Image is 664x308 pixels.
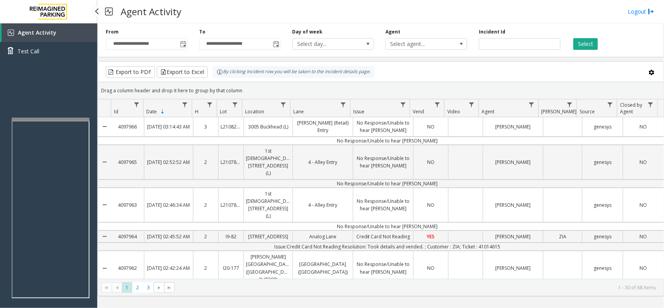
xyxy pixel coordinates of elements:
[353,153,413,171] a: No Response/Unable to hear [PERSON_NAME]
[432,99,443,110] a: Vend Filter Menu
[244,145,293,179] a: 1st [DEMOGRAPHIC_DATA], [STREET_ADDRESS] (L)
[639,123,647,130] span: NO
[482,108,494,115] span: Agent
[193,199,218,211] a: 2
[466,99,477,110] a: Video Filter Menu
[272,39,280,49] span: Toggle popup
[293,39,357,49] span: Select day...
[157,66,208,78] button: Export to Excel
[338,99,349,110] a: Lane Filter Menu
[195,108,198,115] span: H
[413,262,448,274] a: NO
[217,69,223,75] img: infoIcon.svg
[2,23,97,42] a: Agent Activity
[413,199,448,211] a: NO
[156,285,162,291] span: Go to the next page
[193,157,218,168] a: 2
[293,117,353,136] a: [PERSON_NAME] (Retail) Entry
[543,231,582,242] a: ZIA
[245,108,264,115] span: Location
[293,28,323,35] label: Day of week
[639,265,647,271] span: NO
[111,121,144,132] a: 4097966
[98,114,111,139] a: Collapse Details
[111,262,144,274] a: 4097962
[293,231,353,242] a: Analog Lane
[244,251,293,285] a: [PERSON_NAME][GEOGRAPHIC_DATA] ([GEOGRAPHIC_DATA]) (I) (R390)
[483,157,543,168] a: [PERSON_NAME]
[648,7,654,16] img: logout
[639,202,647,208] span: NO
[413,121,448,132] a: NO
[398,99,408,110] a: Issue Filter Menu
[143,282,154,293] span: Page 3
[413,157,448,168] a: NO
[427,202,434,208] span: NO
[582,262,623,274] a: genesys
[582,121,623,132] a: genesys
[623,199,664,211] a: NO
[483,199,543,211] a: [PERSON_NAME]
[483,262,543,274] a: [PERSON_NAME]
[106,28,119,35] label: From
[105,2,113,21] img: pageIcon
[98,84,664,97] div: Drag a column header and drop it here to group by that column
[166,285,172,291] span: Go to the last page
[580,108,595,115] span: Source
[623,231,664,242] a: NO
[564,99,575,110] a: Parker Filter Menu
[219,121,244,132] a: L21082601
[164,282,175,293] span: Go to the last page
[479,28,505,35] label: Incident Id
[244,188,293,222] a: 1st [DEMOGRAPHIC_DATA], [STREET_ADDRESS] (L)
[385,28,400,35] label: Agent
[219,199,244,211] a: L21078200
[193,121,218,132] a: 3
[144,157,193,168] a: [DATE] 02:52:52 AM
[205,99,215,110] a: H Filter Menu
[293,108,304,115] span: Lane
[353,108,364,115] span: Issue
[111,137,664,145] td: No Response/Unable to hear [PERSON_NAME]
[144,121,193,132] a: [DATE] 03:14:43 AM
[219,157,244,168] a: L21078200
[114,108,118,115] span: Id
[353,117,413,136] a: No Response/Unable to hear [PERSON_NAME]
[219,262,244,274] a: I20-177
[98,142,111,182] a: Collapse Details
[645,99,656,110] a: Closed by Agent Filter Menu
[193,231,218,242] a: 2
[639,233,647,240] span: NO
[98,228,111,245] a: Collapse Details
[213,66,375,78] div: By clicking Incident row you will be taken to the incident details page.
[244,231,293,242] a: [STREET_ADDRESS]
[159,109,166,115] span: Sortable
[483,231,543,242] a: [PERSON_NAME]
[447,108,460,115] span: Video
[483,121,543,132] a: [PERSON_NAME]
[154,282,164,293] span: Go to the next page
[179,39,187,49] span: Toggle popup
[18,29,56,36] span: Agent Activity
[353,231,413,242] a: Credit Card Not Reading
[623,262,664,274] a: NO
[427,233,435,240] span: YES
[98,99,664,279] div: Data table
[106,66,155,78] button: Export to PDF
[111,180,664,188] td: No Response/Unable to hear [PERSON_NAME]
[582,231,623,242] a: genesys
[146,108,157,115] span: Date
[193,262,218,274] a: 2
[353,195,413,214] a: No Response/Unable to hear [PERSON_NAME]
[293,259,353,277] a: [GEOGRAPHIC_DATA] ([GEOGRAPHIC_DATA])
[582,157,623,168] a: genesys
[199,28,205,35] label: To
[220,108,227,115] span: Lot
[427,265,434,271] span: NO
[230,99,240,110] a: Lot Filter Menu
[541,108,577,115] span: [PERSON_NAME]
[111,157,144,168] a: 4097965
[413,108,424,115] span: Vend
[219,231,244,242] a: I9-82
[427,123,434,130] span: NO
